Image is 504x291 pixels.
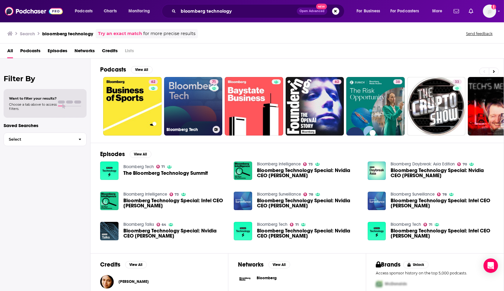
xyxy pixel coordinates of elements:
a: Bloomberg Technology Special: Nvidia CEO Jensen Huang [234,161,252,180]
a: Bloomberg Daybreak: Asia Edition [391,161,455,167]
a: Try an exact match [98,30,142,37]
span: 62 [151,79,155,85]
a: 71 [290,223,299,226]
a: Bloomberg Intelligence [123,192,167,197]
span: Open Advanced [300,10,325,13]
span: All [7,46,13,58]
span: 71 [429,223,432,226]
input: Search podcasts, credits, & more... [178,6,297,16]
img: The Bloomberg Technology Summit [100,161,119,180]
a: Bloomberg Technology Special: Intel CEO Pat Gelsinger [391,228,494,238]
button: open menu [352,6,388,16]
a: 64 [157,223,166,226]
span: Bloomberg Technology Special: Nvidia CEO [PERSON_NAME] [257,198,360,208]
img: Bloomberg Technology Special: Intel CEO Pat Gelsinger [368,222,386,240]
a: 38 [346,77,405,136]
a: Show notifications dropdown [466,6,476,16]
div: Search podcasts, credits, & more... [167,4,350,18]
span: 71 [295,223,299,226]
span: 70 [463,163,467,166]
a: NetworksView All [238,261,290,268]
span: 33 [455,79,459,85]
span: Logged in as WE_Broadcast [483,5,496,18]
span: 78 [442,193,447,196]
span: Networks [74,46,95,58]
span: Bloomberg Technology Special: Nvidia CEO [PERSON_NAME] [391,168,494,178]
img: Bloomberg logo [238,272,252,286]
a: Charts [100,6,120,16]
button: open menu [386,6,428,16]
h3: Bloomberg Tech [166,127,210,132]
a: 38 [393,79,402,84]
img: Bloomberg Technology Special: Nvidia CEO Jensen Huang [234,222,252,240]
button: Send feedback [464,31,494,36]
span: More [432,7,442,15]
span: New [316,4,327,9]
span: Choose a tab above to access filters. [9,102,57,111]
img: Bloomberg Technology Special: Nvidia CEO Jensen Huang [368,161,386,180]
a: 62 [286,77,344,136]
a: 33 [407,77,466,136]
span: 64 [162,223,166,226]
a: 78 [303,193,313,196]
a: Credits [102,46,118,58]
a: 62 [332,79,341,84]
h3: bloomberg technology [42,31,93,37]
a: Bloomberg Technology Special: Nvidia CEO Jensen Huang [257,228,360,238]
span: 78 [309,193,313,196]
a: Bloomberg Technology Special: Nvidia CEO Jensen Huang [257,168,360,178]
button: View All [268,261,290,268]
span: For Business [357,7,380,15]
h2: Networks [238,261,264,268]
button: Select [4,133,87,146]
a: 71Bloomberg Tech [164,77,223,136]
button: View All [131,66,153,73]
span: McDonalds [385,281,407,286]
a: Bloomberg Surveillance [257,192,301,197]
img: User Profile [483,5,496,18]
button: Unlock [403,261,429,268]
img: Bloomberg Technology Special: Intel CEO Pat Gelsinger [100,192,119,210]
span: Monitoring [128,7,150,15]
a: 71 [156,165,165,168]
a: 78 [437,193,447,196]
a: Bloomberg Talks [123,222,154,227]
span: Bloomberg Technology Special: Nvidia CEO [PERSON_NAME] [257,228,360,238]
button: open menu [71,6,100,16]
a: Bloomberg Technology Special: Intel CEO Pat Gelsinger [123,198,227,208]
a: Show notifications dropdown [451,6,461,16]
h2: Brands [376,261,401,268]
a: Bloomberg Technology Special: Nvidia CEO Jensen Huang [391,168,494,178]
a: Saritha Rai [119,279,149,284]
img: Bloomberg Technology Special: Nvidia CEO Jensen Huang [100,222,119,240]
a: Bloomberg Technology Special: Nvidia CEO Jensen Huang [257,198,360,208]
span: Episodes [48,46,67,58]
a: Bloomberg Tech [257,222,287,227]
button: Open AdvancedNew [297,8,327,15]
button: Bloomberg logoBloomberg [238,272,356,286]
span: 71 [161,165,165,168]
a: EpisodesView All [100,150,151,158]
a: Bloomberg Tech [123,164,154,169]
span: [PERSON_NAME] [119,279,149,284]
span: Bloomberg Technology Special: Intel CEO [PERSON_NAME] [123,198,227,208]
a: 71 [210,79,218,84]
button: View All [125,261,147,268]
a: Bloomberg Technology Special: Nvidia CEO Jensen Huang [234,192,252,210]
button: open menu [428,6,450,16]
a: Podcasts [20,46,40,58]
p: Saved Searches [4,123,87,128]
a: The Bloomberg Technology Summit [123,171,208,176]
a: Bloomberg Technology Special: Intel CEO Pat Gelsinger [391,198,494,208]
span: Want to filter your results? [9,96,57,101]
svg: Add a profile image [491,5,496,9]
h2: Podcasts [100,66,126,73]
div: Open Intercom Messenger [483,258,498,273]
button: open menu [124,6,158,16]
a: Bloomberg Technology Special: Nvidia CEO Jensen Huang [123,228,227,238]
a: 33 [453,79,462,84]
